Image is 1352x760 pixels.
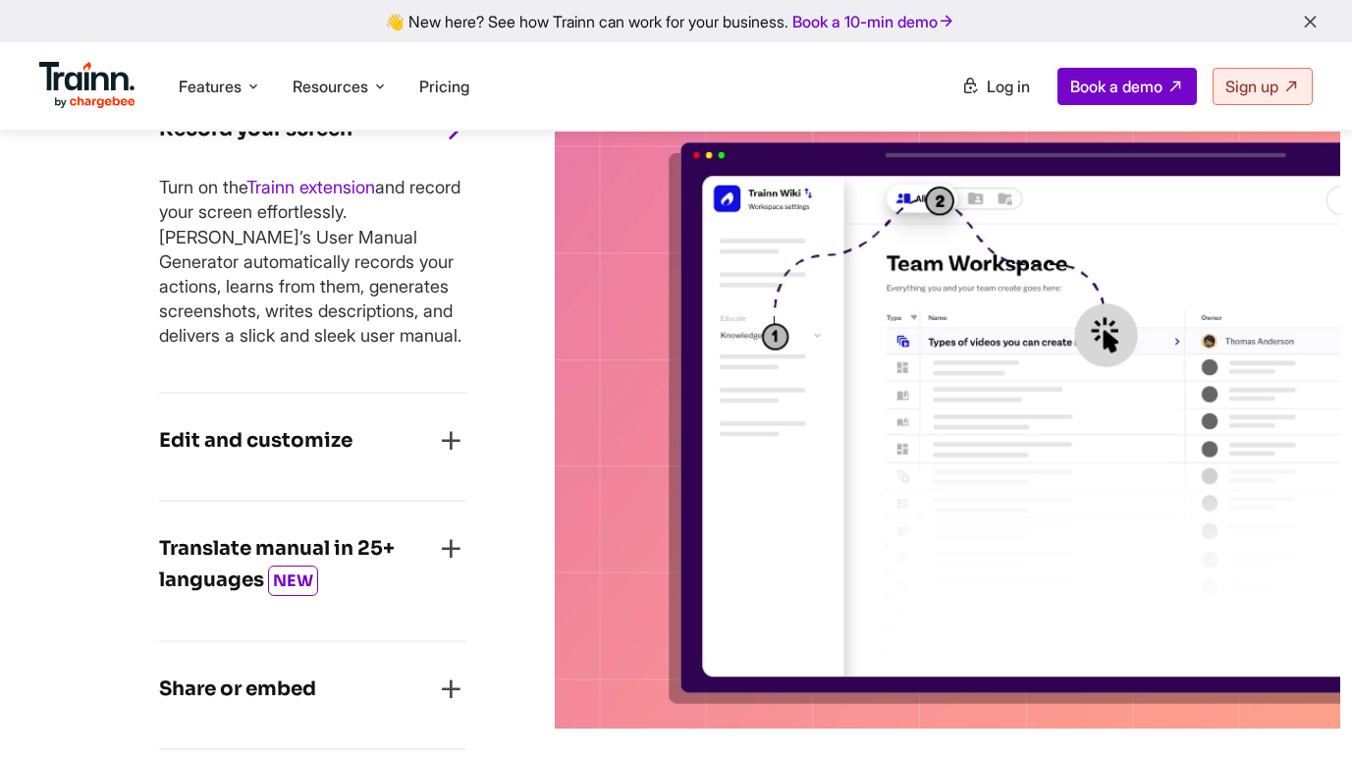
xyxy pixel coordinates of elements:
a: Book a demo [1057,68,1197,105]
span: Sign up [1225,77,1278,96]
iframe: Chat Widget [1254,666,1352,760]
a: Trainn extension [246,177,375,197]
span: Log in [987,77,1030,96]
p: Turn on the and record your screen effortlessly. [PERSON_NAME]’s User Manual Generator automatica... [159,175,466,348]
img: Create training videos using the Trainn customer training software [555,117,1340,730]
span: Resources [293,76,368,97]
a: Pricing [419,77,469,96]
h4: Share or embed [159,674,316,705]
img: Trainn Logo [39,62,135,109]
a: Log in [949,69,1042,104]
span: Features [179,76,242,97]
div: 👋 New here? See how Trainn can work for your business. [12,12,1340,30]
span: NEW [268,566,318,596]
span: Book a demo [1070,77,1163,96]
a: Sign up [1213,68,1313,105]
a: Book a 10-min demo [788,8,959,35]
h4: Translate manual in 25+ languages [159,533,435,597]
h4: Edit and customize [159,425,352,457]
